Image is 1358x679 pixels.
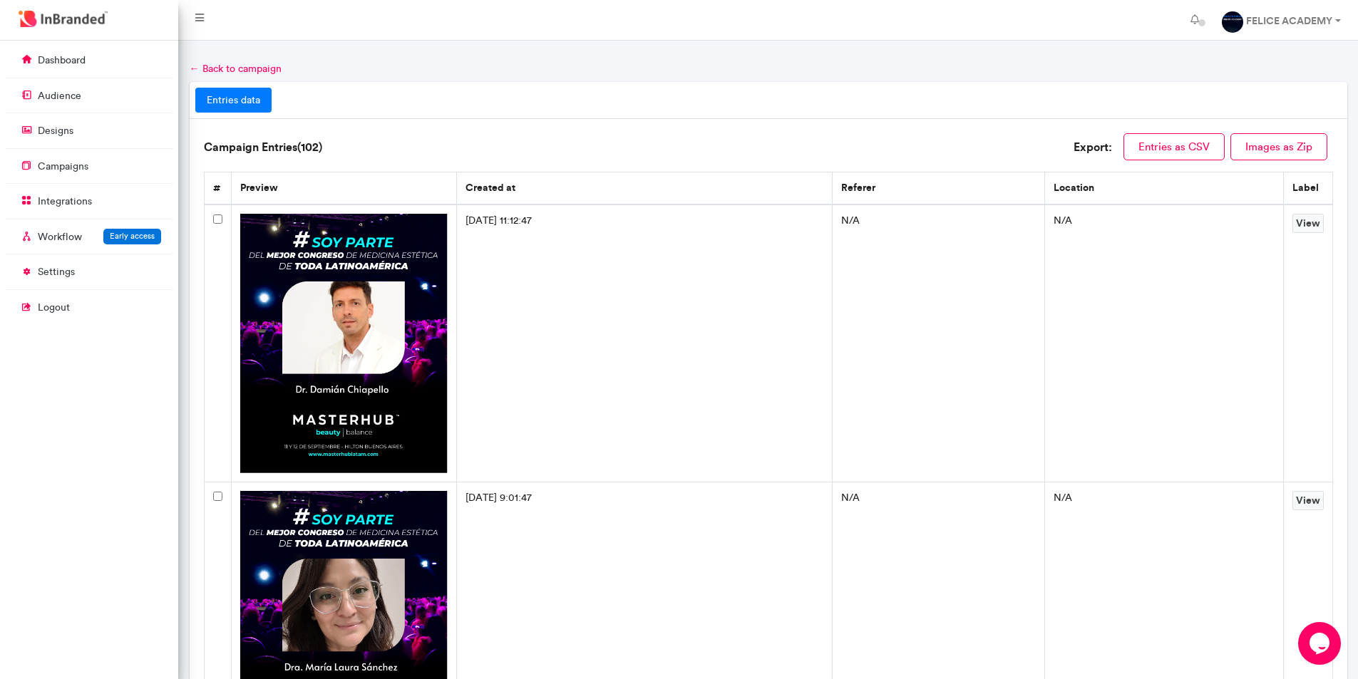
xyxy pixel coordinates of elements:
[23,23,34,34] img: logo_orange.svg
[832,204,1044,482] td: N/A
[457,172,833,204] th: created at
[38,230,82,244] p: Workflow
[204,172,231,204] th: #
[231,172,457,204] th: preview
[1210,6,1352,34] a: FELICE ACADEMY
[1283,172,1332,204] th: label
[190,63,282,75] a: ← Back to campaign
[38,195,92,209] p: integrations
[110,231,155,241] span: Early access
[1298,622,1344,665] iframe: chat widget
[1222,11,1243,33] img: profile dp
[1044,204,1283,482] td: N/A
[38,53,86,68] p: dashboard
[6,223,173,250] a: WorkflowEarly access
[15,7,111,31] img: InBranded Logo
[6,187,173,214] a: integrations
[240,214,448,473] img: b1464f33-b9d1-4e1a-b2ba-254cee60223f.png
[457,204,833,482] td: [DATE] 11:12:47
[1319,30,1330,41] img: go_to_app.svg
[37,37,160,48] div: Dominio: [DOMAIN_NAME]
[38,265,75,279] p: settings
[844,83,855,94] img: tab_backlinks_grey.svg
[1246,14,1332,27] strong: FELICE ACADEMY
[498,83,509,94] img: tab_keywords_by_traffic_grey.svg
[175,83,186,94] img: tab_domain_overview_orange.svg
[1179,84,1252,93] div: Auditoría del sitio
[1074,140,1123,154] h6: Export:
[38,301,70,315] p: logout
[38,160,88,174] p: campaigns
[1259,30,1270,41] img: support.svg
[23,37,34,48] img: website_grey.svg
[1044,172,1283,204] th: location
[832,172,1044,204] th: referer
[38,89,81,103] p: audience
[190,84,225,93] div: Dominio
[513,84,572,93] div: Palabras clave
[38,124,73,138] p: designs
[860,84,898,93] div: Backlinks
[1123,133,1225,160] button: Entries as CSV
[1163,83,1175,94] img: tab_seo_analyzer_grey.svg
[195,88,272,113] a: entries data
[204,140,322,154] h6: Campaign Entries( 102 )
[1230,133,1327,160] button: Images as Zip
[40,23,70,34] div: v 4.0.25
[6,46,173,73] a: dashboard
[6,117,173,144] a: designs
[1289,30,1300,41] img: setting.svg
[6,152,173,180] a: campaigns
[6,258,173,285] a: settings
[1292,214,1324,233] a: View
[6,82,173,109] a: audience
[1292,491,1324,510] a: View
